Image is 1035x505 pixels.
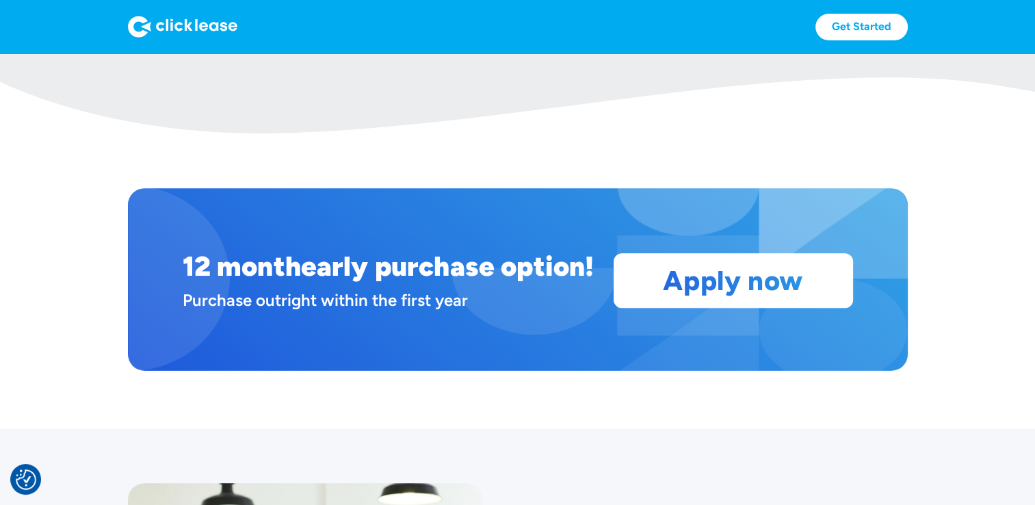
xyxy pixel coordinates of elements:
img: Logo [128,16,237,38]
a: Apply now [614,254,852,307]
button: Consent Preferences [16,469,36,490]
img: Revisit consent button [16,469,36,490]
h1: 12 month [183,250,301,283]
a: Get Started [815,14,908,40]
h1: early purchase option! [301,250,594,283]
div: Purchase outright within the first year [183,288,597,312]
